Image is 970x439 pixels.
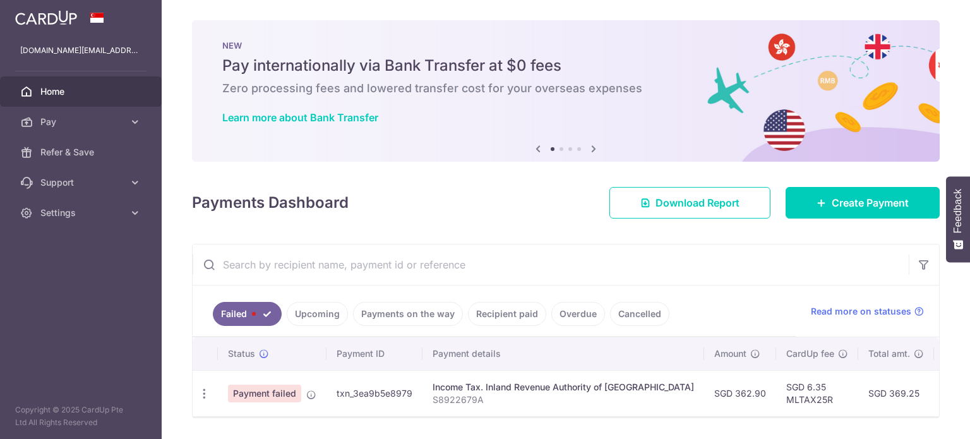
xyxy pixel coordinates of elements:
a: Overdue [551,302,605,326]
td: SGD 369.25 [858,370,934,416]
th: Payment ID [326,337,422,370]
span: Read more on statuses [811,305,911,318]
input: Search by recipient name, payment id or reference [193,244,909,285]
th: Payment details [422,337,704,370]
a: Learn more about Bank Transfer [222,111,378,124]
span: Support [40,176,124,189]
a: Upcoming [287,302,348,326]
a: Create Payment [786,187,940,219]
span: Settings [40,207,124,219]
div: Income Tax. Inland Revenue Authority of [GEOGRAPHIC_DATA] [433,381,694,394]
span: Status [228,347,255,360]
h6: Zero processing fees and lowered transfer cost for your overseas expenses [222,81,909,96]
span: Payment failed [228,385,301,402]
td: SGD 6.35 MLTAX25R [776,370,858,416]
span: Home [40,85,124,98]
span: Total amt. [868,347,910,360]
p: S8922679A [433,394,694,406]
p: NEW [222,40,909,51]
td: SGD 362.90 [704,370,776,416]
a: Failed [213,302,282,326]
h4: Payments Dashboard [192,191,349,214]
img: CardUp [15,10,77,25]
a: Read more on statuses [811,305,924,318]
a: Download Report [609,187,770,219]
button: Feedback - Show survey [946,176,970,262]
a: Cancelled [610,302,669,326]
span: Pay [40,116,124,128]
a: Payments on the way [353,302,463,326]
span: Amount [714,347,746,360]
p: [DOMAIN_NAME][EMAIL_ADDRESS][DOMAIN_NAME] [20,44,141,57]
img: Bank transfer banner [192,20,940,162]
span: Feedback [952,189,964,233]
span: CardUp fee [786,347,834,360]
span: Refer & Save [40,146,124,159]
a: Recipient paid [468,302,546,326]
td: txn_3ea9b5e8979 [326,370,422,416]
h5: Pay internationally via Bank Transfer at $0 fees [222,56,909,76]
span: Create Payment [832,195,909,210]
span: Download Report [656,195,739,210]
